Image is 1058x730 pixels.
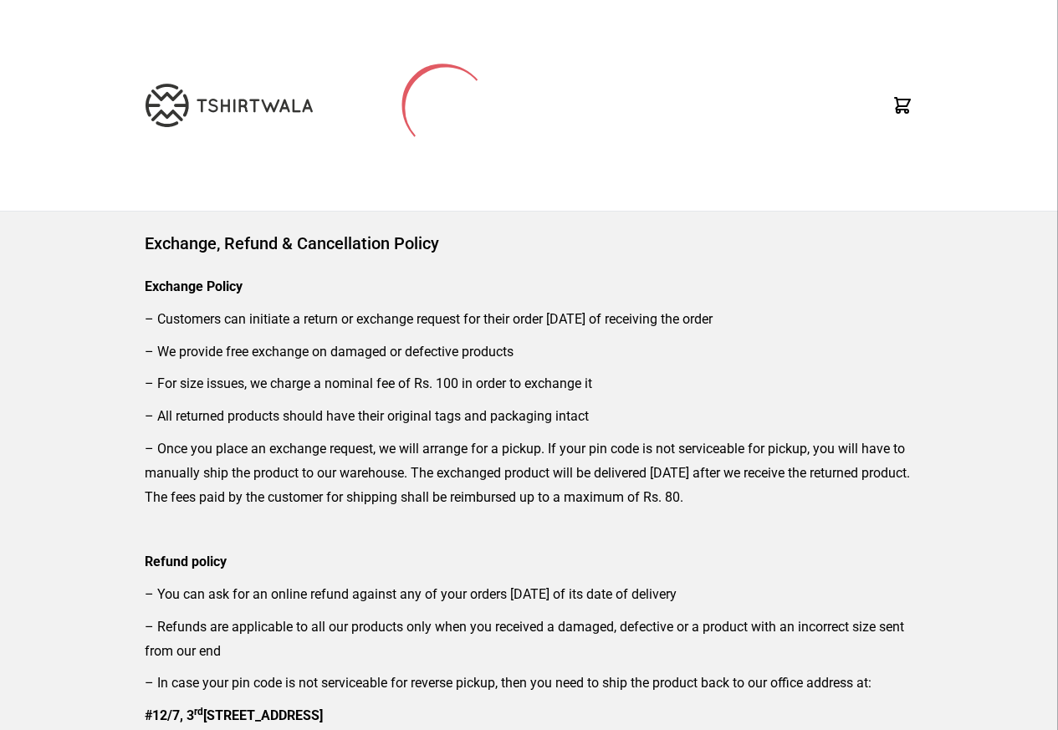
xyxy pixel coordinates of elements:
p: – In case your pin code is not serviceable for reverse pickup, then you need to ship the product ... [145,671,913,696]
p: – Refunds are applicable to all our products only when you received a damaged, defective or a pro... [145,615,913,664]
p: – Once you place an exchange request, we will arrange for a pickup. If your pin code is not servi... [145,437,913,509]
p: – We provide free exchange on damaged or defective products [145,340,913,365]
strong: Exchange Policy [145,278,243,294]
p: – For size issues, we charge a nominal fee of Rs. 100 in order to exchange it [145,372,913,396]
img: TW-LOGO-400-104.png [146,84,313,127]
p: – Customers can initiate a return or exchange request for their order [DATE] of receiving the order [145,308,913,332]
p: – All returned products should have their original tags and packaging intact [145,405,913,429]
strong: Refund policy [145,554,227,569]
sup: rd [194,706,203,717]
h1: Exchange, Refund & Cancellation Policy [145,232,913,255]
strong: #12/7, 3 [STREET_ADDRESS] [145,707,323,723]
p: – You can ask for an online refund against any of your orders [DATE] of its date of delivery [145,583,913,607]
